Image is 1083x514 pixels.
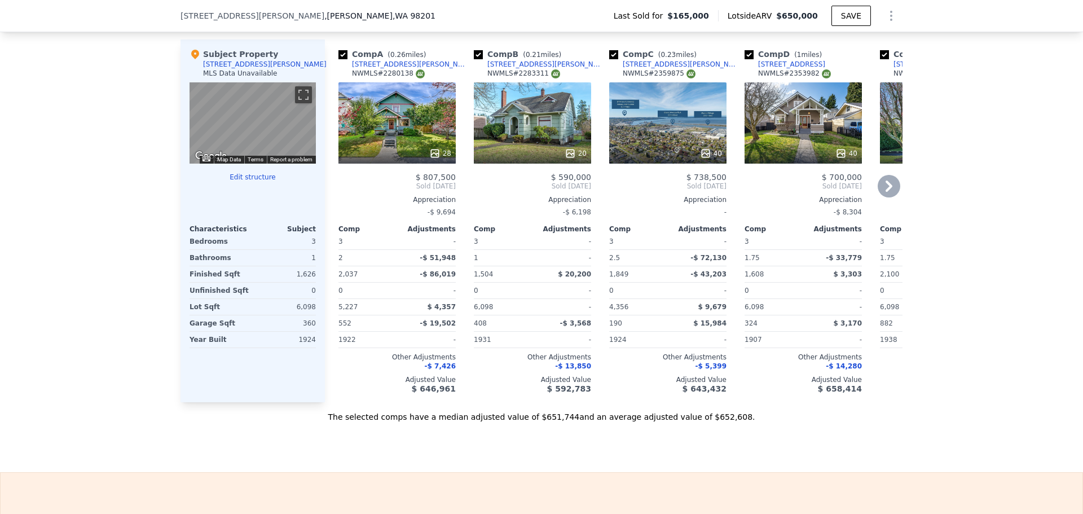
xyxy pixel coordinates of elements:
[558,270,591,278] span: $ 20,200
[255,332,316,348] div: 1924
[255,250,316,266] div: 1
[565,148,587,159] div: 20
[255,234,316,249] div: 3
[805,332,862,348] div: -
[893,69,966,78] div: NWMLS # 2338553
[420,254,456,262] span: -$ 51,948
[547,384,591,393] span: $ 592,783
[295,86,312,103] button: Toggle fullscreen view
[818,384,862,393] span: $ 658,414
[609,238,614,245] span: 3
[428,303,456,311] span: $ 4,357
[338,332,395,348] div: 1922
[880,238,884,245] span: 3
[428,208,456,216] span: -$ 9,694
[614,10,668,21] span: Last Sold for
[834,319,862,327] span: $ 3,170
[255,266,316,282] div: 1,626
[609,225,668,234] div: Comp
[609,49,701,60] div: Comp C
[474,238,478,245] span: 3
[563,208,591,216] span: -$ 6,198
[826,362,862,370] span: -$ 14,280
[686,69,695,78] img: NWMLS Logo
[776,11,818,20] span: $650,000
[693,319,727,327] span: $ 15,984
[745,270,764,278] span: 1,608
[745,60,825,69] a: [STREET_ADDRESS]
[745,353,862,362] div: Other Adjustments
[474,195,591,204] div: Appreciation
[623,60,740,69] div: [STREET_ADDRESS][PERSON_NAME]
[338,238,343,245] span: 3
[190,266,250,282] div: Finished Sqft
[338,303,358,311] span: 5,227
[670,283,727,298] div: -
[474,49,566,60] div: Comp B
[474,270,493,278] span: 1,504
[420,270,456,278] span: -$ 86,019
[880,353,997,362] div: Other Adjustments
[805,299,862,315] div: -
[880,303,899,311] span: 6,098
[728,10,776,21] span: Lotside ARV
[690,270,727,278] span: -$ 43,203
[758,69,831,78] div: NWMLS # 2353982
[192,149,230,164] img: Google
[526,51,541,59] span: 0.21
[338,319,351,327] span: 552
[474,182,591,191] span: Sold [DATE]
[190,234,250,249] div: Bedrooms
[745,49,826,60] div: Comp D
[535,283,591,298] div: -
[429,148,451,159] div: 28
[880,319,893,327] span: 882
[745,250,801,266] div: 1.75
[686,173,727,182] span: $ 738,500
[790,51,826,59] span: ( miles)
[393,11,435,20] span: , WA 98201
[745,287,749,295] span: 0
[412,384,456,393] span: $ 646,961
[690,254,727,262] span: -$ 72,130
[880,332,936,348] div: 1938
[880,287,884,295] span: 0
[555,362,591,370] span: -$ 13,850
[822,173,862,182] span: $ 700,000
[338,375,456,384] div: Adjusted Value
[560,319,591,327] span: -$ 3,568
[667,10,709,21] span: $165,000
[880,250,936,266] div: 1.75
[745,195,862,204] div: Appreciation
[352,69,425,78] div: NWMLS # 2280138
[745,182,862,191] span: Sold [DATE]
[834,270,862,278] span: $ 3,303
[661,51,676,59] span: 0.23
[420,319,456,327] span: -$ 19,502
[202,156,210,161] button: Keyboard shortcuts
[758,60,825,69] div: [STREET_ADDRESS]
[203,69,278,78] div: MLS Data Unavailable
[834,208,862,216] span: -$ 8,304
[683,384,727,393] span: $ 643,432
[670,332,727,348] div: -
[535,299,591,315] div: -
[190,299,250,315] div: Lot Sqft
[831,6,871,26] button: SAVE
[535,332,591,348] div: -
[880,375,997,384] div: Adjusted Value
[474,353,591,362] div: Other Adjustments
[745,303,764,311] span: 6,098
[425,362,456,370] span: -$ 7,426
[487,60,605,69] div: [STREET_ADDRESS][PERSON_NAME]
[338,270,358,278] span: 2,037
[880,49,971,60] div: Comp E
[190,82,316,164] div: Map
[797,51,802,59] span: 1
[695,362,727,370] span: -$ 5,399
[190,283,250,298] div: Unfinished Sqft
[835,148,857,159] div: 40
[609,303,628,311] span: 4,356
[609,319,622,327] span: 190
[338,49,430,60] div: Comp A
